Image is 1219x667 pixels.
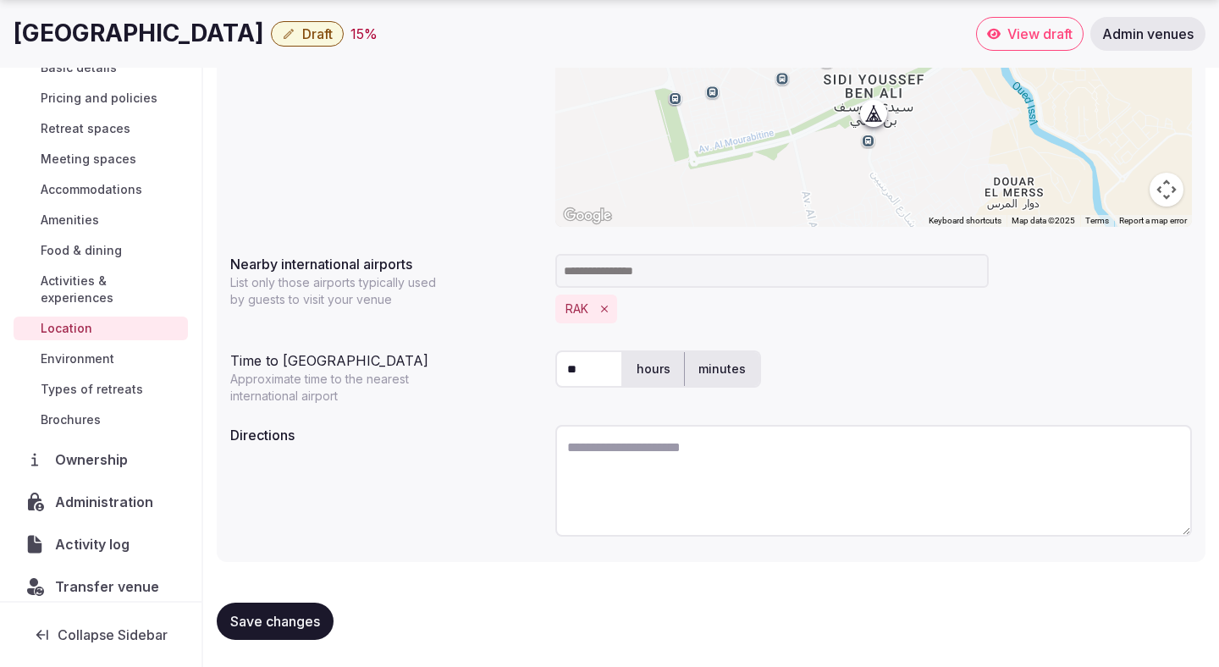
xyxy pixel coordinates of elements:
button: Keyboard shortcuts [929,215,1001,227]
img: Google [560,205,615,227]
span: Map data ©2025 [1012,216,1075,225]
span: Accommodations [41,181,142,198]
span: Activity log [55,534,136,554]
button: Map camera controls [1150,173,1183,207]
a: Accommodations [14,178,188,201]
button: 15% [350,24,378,44]
button: Save changes [217,603,334,640]
span: Meeting spaces [41,151,136,168]
a: Admin venues [1090,17,1205,51]
label: Directions [230,428,542,442]
a: Location [14,317,188,340]
span: Environment [41,350,114,367]
button: Transfer venue [14,569,188,604]
a: Terms (opens in new tab) [1085,216,1109,225]
label: Nearby international airports [230,257,542,271]
span: Admin venues [1102,25,1194,42]
a: Meeting spaces [14,147,188,171]
a: Brochures [14,408,188,432]
span: Retreat spaces [41,120,130,137]
span: Administration [55,492,160,512]
a: Amenities [14,208,188,232]
label: hours [623,347,684,391]
a: Basic details [14,56,188,80]
span: Brochures [41,411,101,428]
span: Collapse Sidebar [58,626,168,643]
button: Remove RAK [595,300,614,318]
label: minutes [685,347,759,391]
a: Administration [14,484,188,520]
a: Ownership [14,442,188,477]
span: Transfer venue [55,576,159,597]
a: Retreat spaces [14,117,188,141]
span: Location [41,320,92,337]
span: Food & dining [41,242,122,259]
a: Activity log [14,526,188,562]
span: View draft [1007,25,1073,42]
button: Collapse Sidebar [14,616,188,653]
span: Draft [302,25,333,42]
a: Pricing and policies [14,86,188,110]
button: Draft [271,21,344,47]
a: Open this area in Google Maps (opens a new window) [560,205,615,227]
span: Ownership [55,449,135,470]
p: Approximate time to the nearest international airport [230,371,447,405]
button: RAK [565,300,588,317]
a: View draft [976,17,1084,51]
span: Pricing and policies [41,90,157,107]
a: Activities & experiences [14,269,188,310]
div: 15 % [350,24,378,44]
h1: [GEOGRAPHIC_DATA] [14,17,264,50]
span: Activities & experiences [41,273,181,306]
a: Environment [14,347,188,371]
span: Types of retreats [41,381,143,398]
a: Food & dining [14,239,188,262]
a: Report a map error [1119,216,1187,225]
p: List only those airports typically used by guests to visit your venue [230,274,447,308]
a: Types of retreats [14,378,188,401]
span: Amenities [41,212,99,229]
div: Time to [GEOGRAPHIC_DATA] [230,344,542,371]
span: Basic details [41,59,117,76]
span: Save changes [230,613,320,630]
